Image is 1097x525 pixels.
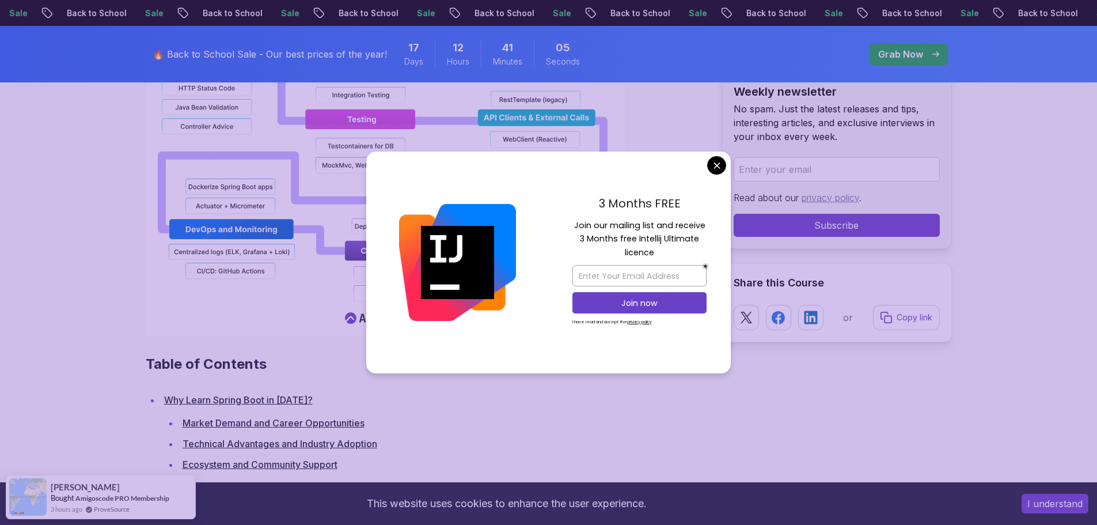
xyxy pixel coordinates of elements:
p: 🔥 Back to School Sale - Our best prices of the year! [153,47,387,61]
p: Back to School [181,7,259,19]
p: Back to School [860,7,939,19]
span: 12 Hours [453,40,464,56]
p: Sale [395,7,432,19]
span: 5 Seconds [556,40,570,56]
span: Bought [51,493,74,503]
p: Read about our . [734,191,940,205]
p: Sale [259,7,296,19]
h2: Table of Contents [146,355,703,373]
p: Grab Now [878,47,923,61]
span: 3 hours ago [51,504,82,514]
button: Accept cookies [1022,494,1088,513]
span: Seconds [546,56,580,67]
a: Ecosystem and Community Support [183,459,337,470]
span: Days [404,56,423,67]
span: Minutes [493,56,522,67]
span: 41 Minutes [502,40,513,56]
p: Back to School [724,7,803,19]
p: Back to School [317,7,395,19]
p: Back to School [453,7,531,19]
img: provesource social proof notification image [9,478,47,516]
a: privacy policy [802,192,859,203]
p: Sale [123,7,160,19]
p: Sale [531,7,568,19]
button: Copy link [873,305,940,330]
p: Sale [939,7,975,19]
p: Sale [667,7,704,19]
h2: Share this Course [734,275,940,291]
span: 17 Days [408,40,419,56]
p: Back to School [589,7,667,19]
p: Back to School [996,7,1075,19]
h2: Weekly newsletter [734,84,940,100]
span: [PERSON_NAME] [51,482,120,492]
p: Copy link [897,312,932,323]
a: Technical Advantages and Industry Adoption [183,438,377,450]
div: This website uses cookies to enhance the user experience. [9,491,1004,516]
a: Amigoscode PRO Membership [75,494,169,503]
p: Back to School [45,7,123,19]
a: Market Demand and Career Opportunities [183,417,365,429]
button: Subscribe [734,214,940,237]
a: Step 1: Master Java Fundamentals [164,482,310,493]
input: Enter your email [734,157,940,182]
a: ProveSource [94,504,130,514]
span: Hours [447,56,469,67]
p: No spam. Just the latest releases and tips, interesting articles, and exclusive interviews in you... [734,102,940,143]
p: or [843,311,853,324]
a: Why Learn Spring Boot in [DATE]? [164,394,313,406]
p: Sale [803,7,840,19]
